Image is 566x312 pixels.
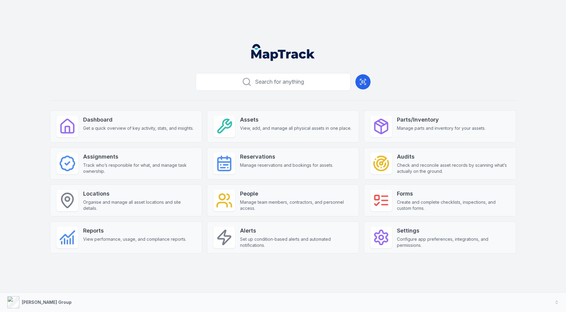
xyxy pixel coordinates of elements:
span: Search for anything [255,78,304,86]
span: Manage reservations and bookings for assets. [240,162,333,168]
a: LocationsOrganise and manage all asset locations and site details. [50,184,202,216]
span: Organise and manage all asset locations and site details. [83,199,196,211]
a: AuditsCheck and reconcile asset records by scanning what’s actually on the ground. [364,147,516,179]
nav: Global [242,44,325,61]
a: FormsCreate and complete checklists, inspections, and custom forms. [364,184,516,216]
span: Check and reconcile asset records by scanning what’s actually on the ground. [397,162,510,174]
strong: Settings [397,226,510,235]
strong: Audits [397,153,510,161]
strong: Reports [83,226,186,235]
a: PeopleManage team members, contractors, and personnel access. [207,184,359,216]
a: AlertsSet up condition-based alerts and automated notifications. [207,221,359,253]
a: ReportsView performance, usage, and compliance reports. [50,221,202,253]
span: Create and complete checklists, inspections, and custom forms. [397,199,510,211]
strong: [PERSON_NAME] Group [22,300,72,305]
strong: Alerts [240,226,353,235]
span: Track who’s responsible for what, and manage task ownership. [83,162,196,174]
strong: Parts/Inventory [397,116,486,124]
span: Get a quick overview of key activity, stats, and insights. [83,125,194,131]
a: AssetsView, add, and manage all physical assets in one place. [207,110,359,143]
strong: Assignments [83,153,196,161]
strong: Assets [240,116,351,124]
strong: People [240,190,353,198]
strong: Reservations [240,153,333,161]
strong: Forms [397,190,510,198]
span: View performance, usage, and compliance reports. [83,236,186,242]
span: Manage team members, contractors, and personnel access. [240,199,353,211]
button: Search for anything [196,73,351,91]
span: View, add, and manage all physical assets in one place. [240,125,351,131]
a: ReservationsManage reservations and bookings for assets. [207,147,359,179]
a: DashboardGet a quick overview of key activity, stats, and insights. [50,110,202,143]
span: Configure app preferences, integrations, and permissions. [397,236,510,248]
strong: Dashboard [83,116,194,124]
a: SettingsConfigure app preferences, integrations, and permissions. [364,221,516,253]
a: Parts/InventoryManage parts and inventory for your assets. [364,110,516,143]
strong: Locations [83,190,196,198]
a: AssignmentsTrack who’s responsible for what, and manage task ownership. [50,147,202,179]
span: Manage parts and inventory for your assets. [397,125,486,131]
span: Set up condition-based alerts and automated notifications. [240,236,353,248]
